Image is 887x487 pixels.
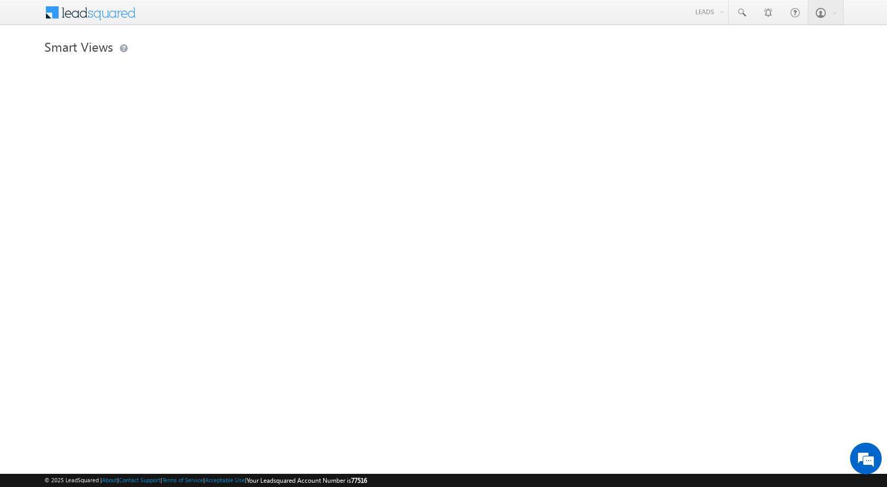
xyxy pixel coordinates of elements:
a: Contact Support [119,476,161,483]
a: Acceptable Use [205,476,245,483]
span: 77516 [351,476,367,484]
a: About [102,476,117,483]
span: Smart Views [44,38,113,55]
a: Terms of Service [162,476,203,483]
span: Your Leadsquared Account Number is [247,476,367,484]
span: © 2025 LeadSquared | | | | | [44,475,367,485]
